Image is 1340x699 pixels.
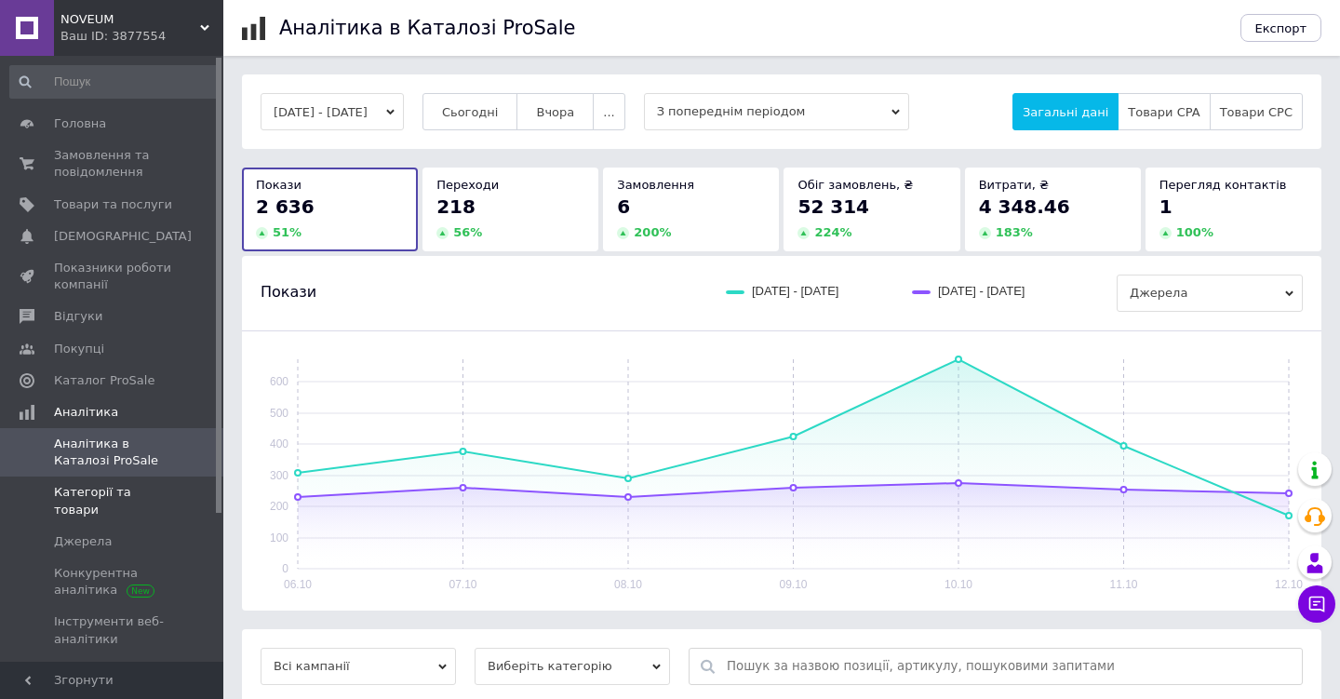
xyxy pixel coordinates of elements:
span: Головна [54,115,106,132]
text: 300 [270,469,288,482]
span: Вчора [536,105,574,119]
span: Всі кампанії [261,648,456,685]
span: Відгуки [54,308,102,325]
span: 2 636 [256,195,315,218]
text: 100 [270,531,288,544]
input: Пошук за назвою позиції, артикулу, пошуковими запитами [727,649,1293,684]
button: Товари CPA [1118,93,1210,130]
span: Показники роботи компанії [54,260,172,293]
span: 200 % [634,225,671,239]
span: 56 % [453,225,482,239]
span: 52 314 [797,195,869,218]
span: [DEMOGRAPHIC_DATA] [54,228,192,245]
button: ... [593,93,624,130]
span: Товари та послуги [54,196,172,213]
span: Категорії та товари [54,484,172,518]
h1: Аналітика в Каталозі ProSale [279,17,575,39]
span: Каталог ProSale [54,372,154,389]
text: 09.10 [779,578,807,591]
span: ... [603,105,614,119]
span: Інструменти веб-аналітики [54,613,172,647]
span: Покази [256,178,301,192]
span: 1 [1159,195,1172,218]
span: Джерела [54,533,112,550]
span: Аналітика [54,404,118,421]
span: Аналітика в Каталозі ProSale [54,436,172,469]
span: Виберіть категорію [475,648,670,685]
text: 12.10 [1275,578,1303,591]
span: 51 % [273,225,301,239]
span: Витрати, ₴ [979,178,1050,192]
text: 600 [270,375,288,388]
button: [DATE] - [DATE] [261,93,404,130]
button: Товари CPC [1210,93,1303,130]
span: Покази [261,282,316,302]
text: 0 [282,562,288,575]
input: Пошук [9,65,220,99]
button: Сьогодні [422,93,518,130]
span: Перегляд контактів [1159,178,1287,192]
span: 218 [436,195,476,218]
span: Загальні дані [1023,105,1108,119]
text: 10.10 [945,578,972,591]
text: 08.10 [614,578,642,591]
text: 200 [270,500,288,513]
span: Замовлення [617,178,694,192]
text: 07.10 [449,578,476,591]
span: Експорт [1255,21,1307,35]
span: Обіг замовлень, ₴ [797,178,913,192]
span: Переходи [436,178,499,192]
span: NOVEUM [60,11,200,28]
span: Товари CPC [1220,105,1293,119]
text: 06.10 [284,578,312,591]
span: 100 % [1176,225,1213,239]
button: Експорт [1240,14,1322,42]
span: 6 [617,195,630,218]
span: Товари CPA [1128,105,1199,119]
span: 4 348.46 [979,195,1070,218]
span: Покупці [54,341,104,357]
button: Загальні дані [1012,93,1119,130]
text: 500 [270,407,288,420]
span: 224 % [814,225,851,239]
div: Ваш ID: 3877554 [60,28,223,45]
span: Замовлення та повідомлення [54,147,172,181]
span: Джерела [1117,275,1303,312]
span: Конкурентна аналітика [54,565,172,598]
span: З попереднім періодом [644,93,909,130]
text: 400 [270,437,288,450]
text: 11.10 [1109,578,1137,591]
button: Чат з покупцем [1298,585,1335,623]
span: Сьогодні [442,105,499,119]
button: Вчора [516,93,594,130]
span: 183 % [996,225,1033,239]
